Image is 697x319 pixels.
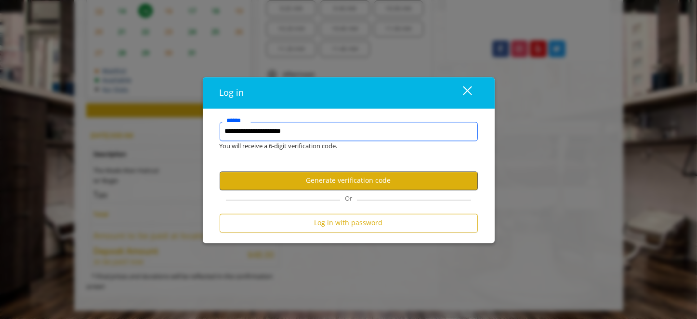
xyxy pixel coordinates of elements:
div: close dialog [452,86,471,100]
button: Log in with password [220,214,478,232]
span: Log in [220,87,244,98]
button: close dialog [445,83,478,102]
button: Generate verification code [220,171,478,190]
span: Or [340,194,357,203]
div: You will receive a 6-digit verification code. [212,141,471,151]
